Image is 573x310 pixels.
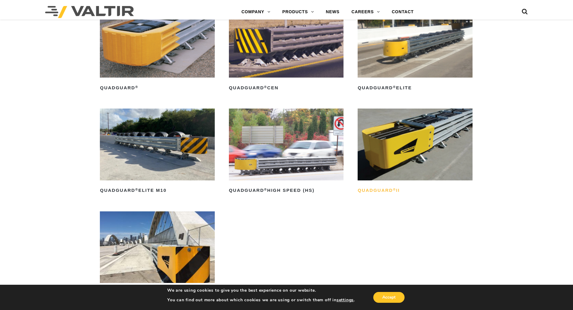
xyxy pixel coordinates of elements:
sup: ® [264,188,267,191]
a: QuadGuard®Elite [358,6,472,93]
a: QuadGuard®Elite M10 [100,109,214,195]
h2: QuadGuard High Speed (HS) [229,186,343,195]
a: QuadGuard®CEN [229,6,343,93]
a: COMPANY [236,6,276,18]
a: CAREERS [346,6,386,18]
p: We are using cookies to give you the best experience on our website. [167,288,355,293]
p: You can find out more about which cookies we are using or switch them off in . [167,297,355,303]
a: QuadGuard®M10 [100,211,214,298]
img: Valtir [45,6,134,18]
a: NEWS [320,6,345,18]
button: Accept [373,292,405,303]
a: QuadGuard®II [358,109,472,195]
h2: QuadGuard Elite M10 [100,186,214,195]
a: CONTACT [386,6,420,18]
sup: ® [135,188,138,191]
h2: QuadGuard CEN [229,83,343,93]
h2: QuadGuard [100,83,214,93]
sup: ® [393,188,396,191]
h2: QuadGuard II [358,186,472,195]
a: QuadGuard® [100,6,214,93]
sup: ® [393,85,396,89]
a: QuadGuard®High Speed (HS) [229,109,343,195]
sup: ® [264,85,267,89]
h2: QuadGuard Elite [358,83,472,93]
a: PRODUCTS [276,6,320,18]
sup: ® [135,85,138,89]
button: settings [337,297,354,303]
